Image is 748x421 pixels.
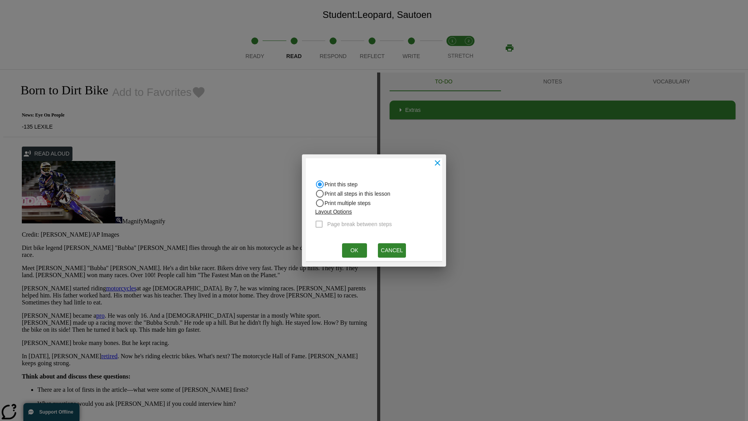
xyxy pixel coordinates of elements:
[325,180,358,189] span: Print this step
[429,154,446,172] button: close
[315,208,398,216] p: Layout Options
[325,199,370,207] span: Print multiple steps
[342,243,367,258] button: Ok, Will open in new browser window or tab
[327,220,392,228] span: Page break between steps
[378,243,406,258] button: Cancel
[325,190,390,198] span: Print all steps in this lesson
